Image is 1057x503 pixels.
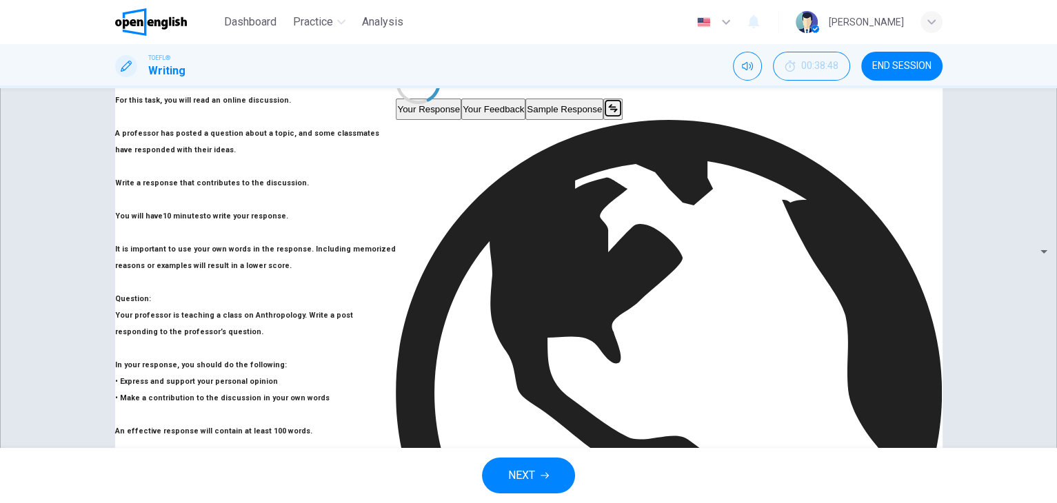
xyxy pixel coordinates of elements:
[148,53,170,63] span: TOEFL®
[461,99,525,120] button: Your Feedback
[872,61,932,72] span: END SESSION
[362,14,403,30] span: Analysis
[508,466,535,485] span: NEXT
[115,92,396,274] p: For this task, you will read an online discussion. A professor has posted a question about a topi...
[801,61,838,72] span: 00:38:48
[148,63,185,79] h1: Writing
[288,10,351,34] button: Practice
[115,8,188,36] img: OpenEnglish logo
[163,212,203,220] b: 10 minutes
[733,52,762,81] div: Mute
[115,357,396,407] h6: In your response, you should do the following: • Express and support your personal opinion • Make...
[525,99,603,120] button: Sample Response
[482,458,575,493] button: NEXT
[293,14,333,30] span: Practice
[396,99,942,120] div: basic tabs example
[224,14,276,30] span: Dashboard
[773,52,850,81] button: 00:38:48
[115,8,219,36] a: OpenEnglish logo
[829,14,904,30] div: [PERSON_NAME]
[115,76,396,291] h6: Directions
[773,52,850,81] div: Hide
[115,307,396,340] h6: Your professor is teaching a class on Anthropology. Write a post responding to the professor’s qu...
[115,423,396,440] h6: An effective response will contain at least 100 words.
[356,10,409,34] button: Analysis
[695,17,712,28] img: en
[396,99,461,120] button: Your Response
[115,291,396,307] h6: Question :
[796,11,818,33] img: Profile picture
[861,52,943,81] button: END SESSION
[219,10,282,34] button: Dashboard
